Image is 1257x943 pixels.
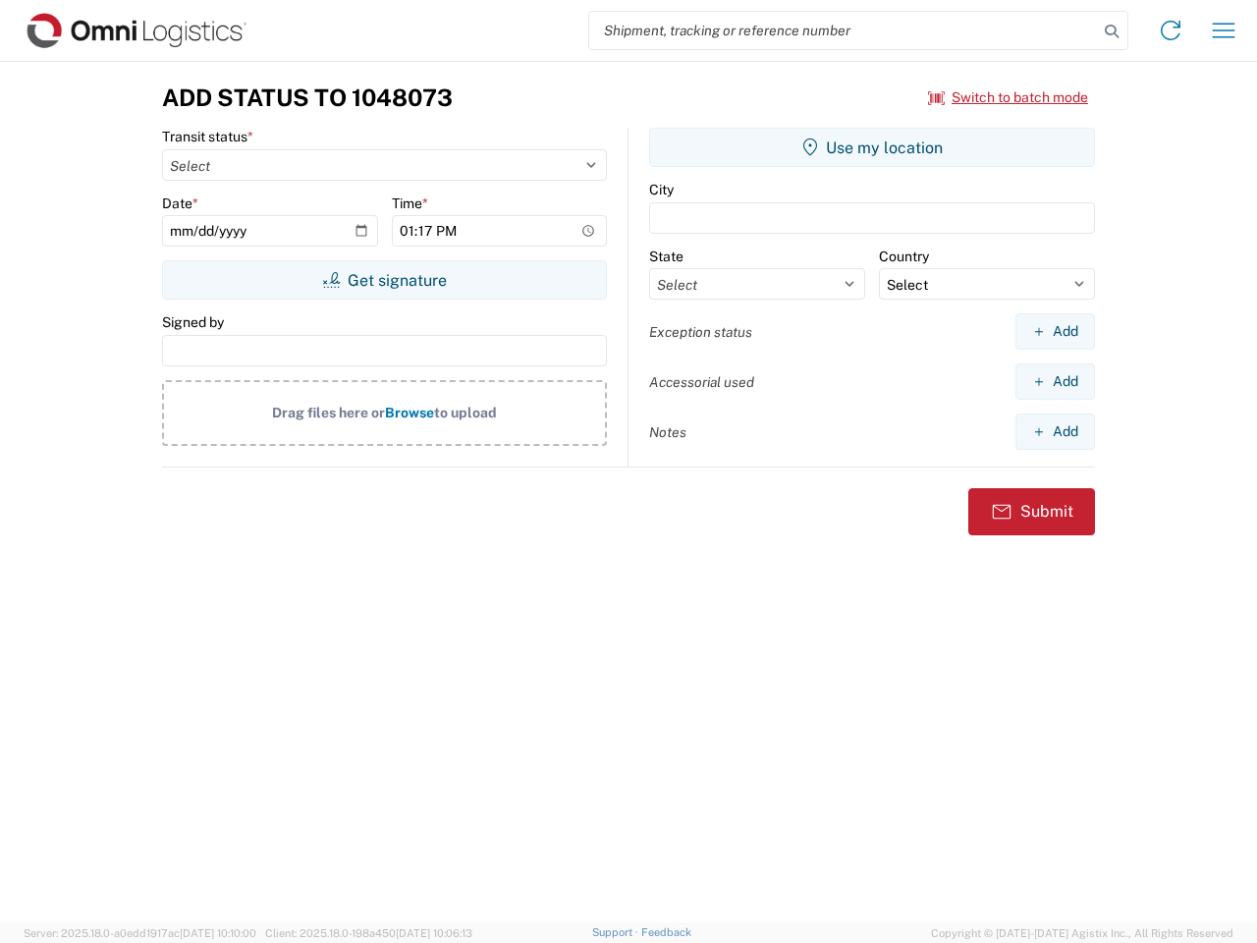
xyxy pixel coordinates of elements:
button: Get signature [162,260,607,300]
span: Drag files here or [272,405,385,420]
span: Server: 2025.18.0-a0edd1917ac [24,927,256,939]
span: [DATE] 10:10:00 [180,927,256,939]
button: Use my location [649,128,1095,167]
label: Exception status [649,323,752,341]
span: to upload [434,405,497,420]
label: Time [392,194,428,212]
span: [DATE] 10:06:13 [396,927,472,939]
span: Client: 2025.18.0-198a450 [265,927,472,939]
span: Copyright © [DATE]-[DATE] Agistix Inc., All Rights Reserved [931,924,1233,942]
label: Date [162,194,198,212]
input: Shipment, tracking or reference number [589,12,1098,49]
button: Switch to batch mode [928,82,1088,114]
h3: Add Status to 1048073 [162,83,453,112]
button: Add [1015,414,1095,450]
button: Add [1015,363,1095,400]
span: Browse [385,405,434,420]
label: State [649,248,683,265]
label: City [649,181,674,198]
label: Country [879,248,929,265]
label: Accessorial used [649,373,754,391]
a: Support [592,926,641,938]
button: Add [1015,313,1095,350]
label: Transit status [162,128,253,145]
label: Notes [649,423,686,441]
label: Signed by [162,313,224,331]
a: Feedback [641,926,691,938]
button: Submit [968,488,1095,535]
